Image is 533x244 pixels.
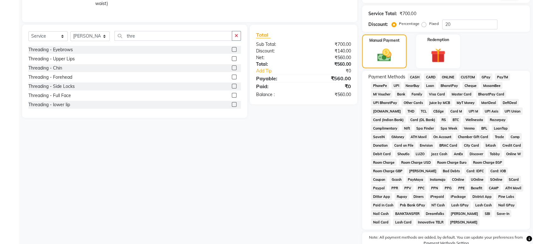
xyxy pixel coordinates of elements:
[371,210,390,217] span: Nail Cash
[371,133,387,140] span: SaveIN
[405,107,416,115] span: THD
[488,116,507,123] span: Razorpay
[495,210,511,217] span: Save-In
[431,107,446,115] span: CEdge
[371,218,390,226] span: Nail Card
[304,61,356,68] div: ₹560.00
[501,99,519,106] span: DefiDeal
[368,74,405,80] span: Payment Methods
[479,125,489,132] span: BFL
[429,21,438,27] label: Fixed
[429,150,449,157] span: Jazz Cash
[399,159,433,166] span: Room Charge USD
[251,61,304,68] div: Total:
[414,150,427,157] span: LUZO
[410,90,425,98] span: Family
[467,150,485,157] span: Discover
[507,176,521,183] span: SCard
[463,116,485,123] span: Wellnessta
[395,193,409,200] span: Rupay
[462,125,477,132] span: Venmo
[492,125,510,132] span: LoanTap
[488,167,508,174] span: Card: IOB
[28,46,73,53] div: Threading - Eyebrows
[493,133,506,140] span: Trade
[371,125,399,132] span: Complimentary
[371,116,406,123] span: Card (Indian Bank)
[449,201,471,209] span: Lash GPay
[470,193,494,200] span: District App
[483,107,500,115] span: UPI Axis
[402,125,412,132] span: Nift
[430,201,447,209] span: NT Cash
[426,46,450,65] img: _gift.svg
[392,142,415,149] span: Card on File
[481,82,502,89] span: MosamBee
[371,167,404,174] span: Room Charge GBP
[304,54,356,61] div: ₹560.00
[488,150,502,157] span: Tabby
[440,116,448,123] span: RS
[424,210,446,217] span: Dreamfolks
[389,176,403,183] span: Gcash
[496,201,517,209] span: Nail GPay
[479,99,498,106] span: MariDeal
[251,91,304,98] div: Balance :
[455,99,477,106] span: MyT Money
[312,68,356,74] div: ₹0
[251,68,312,74] a: Add Tip
[487,184,501,192] span: CAMP
[418,142,435,149] span: Envision
[424,82,436,89] span: Loan
[427,90,447,98] span: Visa Card
[483,210,492,217] span: SBI
[28,56,75,62] div: Threading - Upper Lips
[28,101,70,108] div: Threading - lower lip
[500,142,523,149] span: Credit Card
[371,90,392,98] span: MI Voucher
[495,73,510,81] span: PayTM
[408,116,437,123] span: Card (DL Bank)
[371,142,389,149] span: Donation
[251,75,304,82] div: Payable:
[503,184,523,192] span: ATH Movil
[476,90,506,98] span: BharatPay Card
[412,193,426,200] span: Diners
[28,74,72,81] div: Threading - Forehead
[469,184,484,192] span: Benefit
[28,92,71,99] div: Threading - Full Face
[448,218,480,226] span: [PERSON_NAME]
[456,133,490,140] span: Chamber Gift Card
[371,201,395,209] span: Paid in Cash
[371,184,387,192] span: Paypal
[465,167,486,174] span: Card: IDFC
[431,133,454,140] span: On Account
[371,193,392,200] span: Dittor App
[504,150,523,157] span: Online W
[371,107,403,115] span: [DOMAIN_NAME]
[407,167,438,174] span: [PERSON_NAME]
[371,150,393,157] span: Debit Card
[398,201,427,209] span: Pnb Bank GPay
[469,176,485,183] span: UOnline
[371,82,389,89] span: PhonePe
[473,201,494,209] span: Lash Cash
[251,41,304,48] div: Sub Total:
[449,210,480,217] span: [PERSON_NAME]
[251,82,304,90] div: Paid:
[459,73,477,81] span: CUSTOM
[401,99,425,106] span: Other Cards
[414,125,436,132] span: Spa Finder
[437,142,460,149] span: BRAC Card
[389,184,400,192] span: PPR
[503,107,523,115] span: UPI Union
[389,133,406,140] span: GMoney
[448,107,464,115] span: Card M
[427,99,452,106] span: Juice by MCB
[371,99,399,106] span: UPI BharatPay
[368,21,388,28] div: Discount:
[496,193,516,200] span: Pine Labs
[471,159,504,166] span: Room Charge EGP
[416,218,446,226] span: Innovative TELR
[442,184,454,192] span: PPG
